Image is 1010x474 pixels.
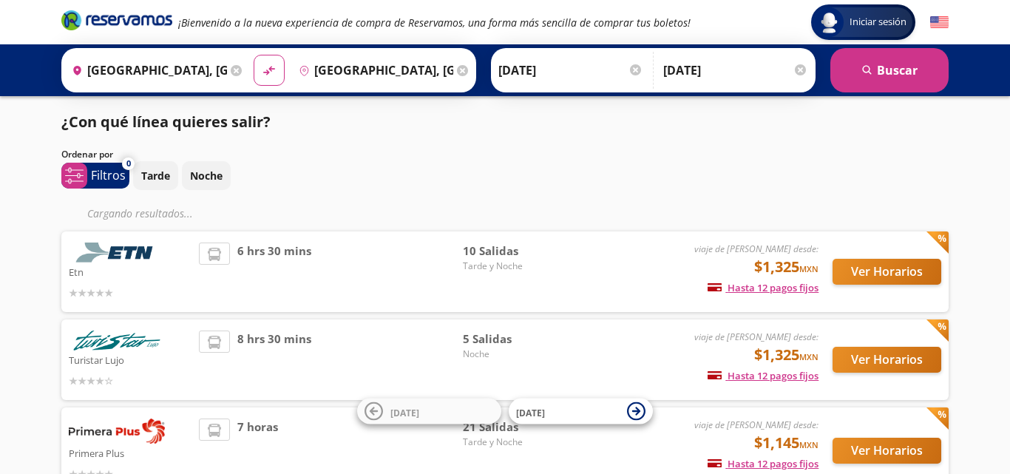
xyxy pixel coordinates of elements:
[61,9,172,31] i: Brand Logo
[182,161,231,190] button: Noche
[799,263,818,274] small: MXN
[69,331,165,351] img: Turistar Lujo
[833,347,941,373] button: Ver Horarios
[708,281,818,294] span: Hasta 12 pagos fijos
[708,369,818,382] span: Hasta 12 pagos fijos
[141,168,170,183] p: Tarde
[126,158,131,170] span: 0
[69,351,192,368] p: Turistar Lujo
[754,432,818,454] span: $1,145
[694,243,818,255] em: viaje de [PERSON_NAME] desde:
[69,419,165,444] img: Primera Plus
[754,256,818,278] span: $1,325
[237,243,311,301] span: 6 hrs 30 mins
[930,13,949,32] button: English
[830,48,949,92] button: Buscar
[61,163,129,189] button: 0Filtros
[694,419,818,431] em: viaje de [PERSON_NAME] desde:
[694,331,818,343] em: viaje de [PERSON_NAME] desde:
[178,16,691,30] em: ¡Bienvenido a la nueva experiencia de compra de Reservamos, una forma más sencilla de comprar tus...
[463,260,566,273] span: Tarde y Noche
[91,166,126,184] p: Filtros
[357,399,501,424] button: [DATE]
[69,243,165,263] img: Etn
[844,15,912,30] span: Iniciar sesión
[463,243,566,260] span: 10 Salidas
[69,263,192,280] p: Etn
[498,52,643,89] input: Elegir Fecha
[754,344,818,366] span: $1,325
[61,111,271,133] p: ¿Con qué línea quieres salir?
[66,52,227,89] input: Buscar Origen
[463,348,566,361] span: Noche
[516,406,545,419] span: [DATE]
[61,148,113,161] p: Ordenar por
[237,331,311,389] span: 8 hrs 30 mins
[463,436,566,449] span: Tarde y Noche
[799,439,818,450] small: MXN
[463,331,566,348] span: 5 Salidas
[799,351,818,362] small: MXN
[69,444,192,461] p: Primera Plus
[663,52,808,89] input: Opcional
[61,9,172,35] a: Brand Logo
[133,161,178,190] button: Tarde
[190,168,223,183] p: Noche
[509,399,653,424] button: [DATE]
[708,457,818,470] span: Hasta 12 pagos fijos
[463,419,566,436] span: 21 Salidas
[833,438,941,464] button: Ver Horarios
[390,406,419,419] span: [DATE]
[833,259,941,285] button: Ver Horarios
[87,206,193,220] em: Cargando resultados ...
[293,52,454,89] input: Buscar Destino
